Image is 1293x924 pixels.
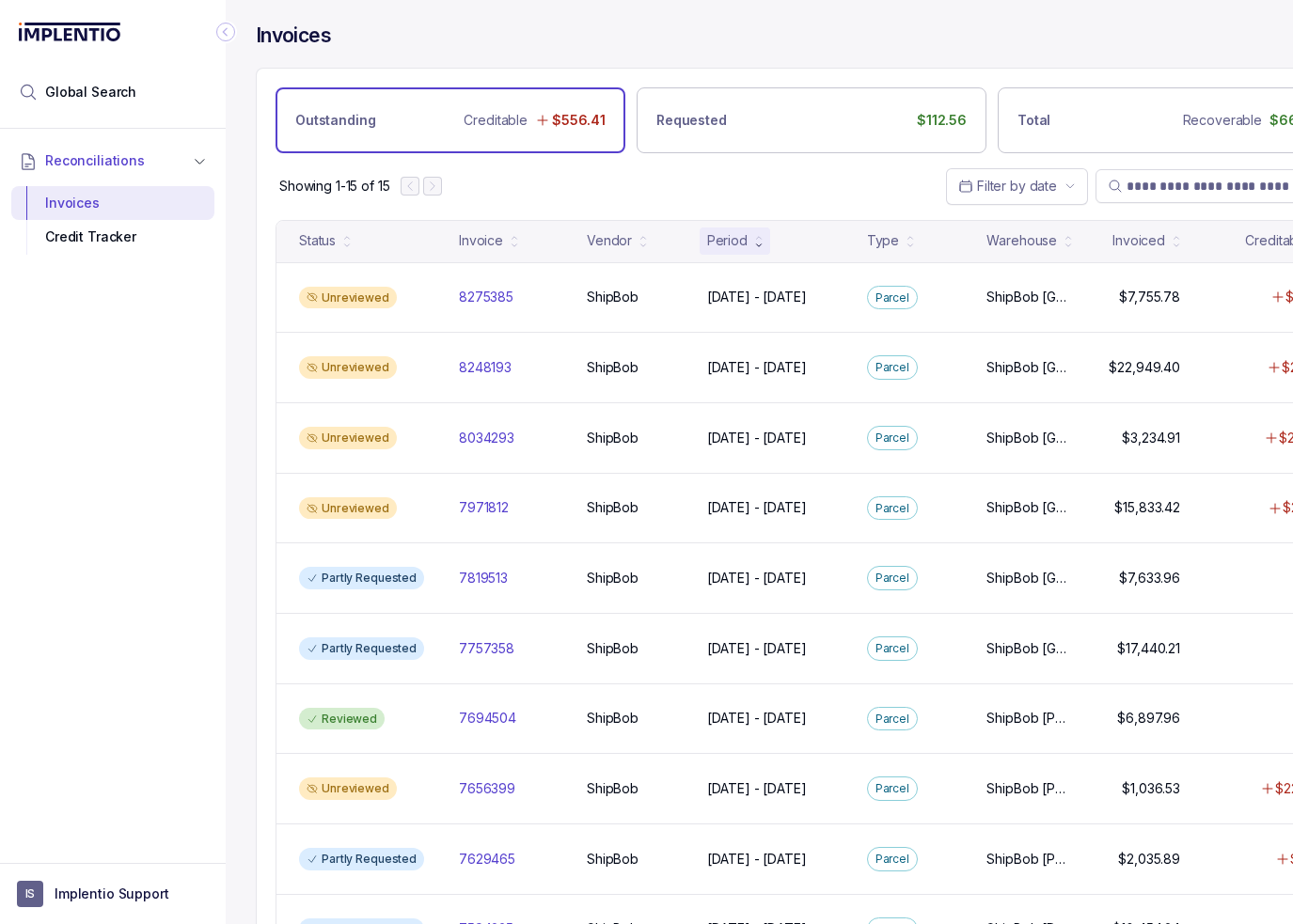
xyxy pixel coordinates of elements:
button: Date Range Picker [946,168,1088,204]
p: Parcel [875,850,909,869]
div: Reviewed [299,708,385,730]
button: User initialsImplentio Support [17,881,209,907]
div: Invoice [459,231,503,250]
div: Remaining page entries [279,177,389,196]
button: Reconciliations [11,140,214,181]
div: Unreviewed [299,356,397,379]
p: [DATE] - [DATE] [707,569,807,587]
p: ShipBob [587,850,639,869]
p: 7819513 [459,569,508,587]
p: ShipBob [587,358,639,377]
p: $2,035.89 [1118,850,1180,869]
h4: Invoices [256,23,331,49]
div: Invoiced [1112,231,1165,250]
p: 8034293 [459,429,514,447]
p: 7694504 [459,709,516,728]
p: $112.56 [917,111,967,130]
p: ShipBob [587,639,639,658]
p: $3,234.91 [1122,429,1180,447]
p: [DATE] - [DATE] [707,779,807,798]
p: 8248193 [459,358,512,377]
div: Unreviewed [299,287,397,309]
div: Unreviewed [299,777,397,800]
div: Vendor [587,231,632,250]
div: Invoices [26,186,199,220]
p: ShipBob [GEOGRAPHIC_DATA][PERSON_NAME] [986,288,1069,306]
p: $6,897.96 [1117,709,1180,728]
p: Recoverable [1183,111,1262,130]
p: ShipBob [587,288,639,306]
p: ShipBob [587,709,639,728]
div: Credit Tracker [26,220,199,254]
p: $7,755.78 [1119,288,1180,306]
p: ShipBob [GEOGRAPHIC_DATA][PERSON_NAME] [986,569,1069,587]
p: Outstanding [295,111,375,130]
div: Warehouse [986,231,1057,250]
p: $17,440.21 [1117,639,1180,658]
p: Parcel [875,289,909,307]
p: ShipBob [587,569,639,587]
p: [DATE] - [DATE] [707,498,807,517]
p: $556.41 [552,111,606,130]
p: ShipBob [GEOGRAPHIC_DATA][PERSON_NAME] [986,358,1069,377]
div: Reconciliations [11,182,214,258]
p: ShipBob [PERSON_NAME][GEOGRAPHIC_DATA], ShipBob [GEOGRAPHIC_DATA][PERSON_NAME] [986,709,1069,728]
p: [DATE] - [DATE] [707,850,807,869]
p: Parcel [875,639,909,658]
p: ShipBob [GEOGRAPHIC_DATA][PERSON_NAME] [986,639,1069,658]
p: Requested [656,111,727,130]
div: Partly Requested [299,637,424,660]
div: Period [707,231,748,250]
p: 7757358 [459,639,514,658]
p: ShipBob [GEOGRAPHIC_DATA][PERSON_NAME] [986,498,1069,517]
p: ShipBob [587,779,639,798]
p: Parcel [875,429,909,447]
p: ShipBob [GEOGRAPHIC_DATA][PERSON_NAME] [986,429,1069,447]
span: Filter by date [977,178,1057,194]
p: 7971812 [459,498,509,517]
p: Parcel [875,710,909,728]
p: Parcel [875,779,909,798]
p: 7629465 [459,850,515,869]
p: 7656399 [459,779,515,798]
p: ShipBob [PERSON_NAME][GEOGRAPHIC_DATA], ShipBob [GEOGRAPHIC_DATA][PERSON_NAME] [986,779,1069,798]
p: ShipBob [PERSON_NAME][GEOGRAPHIC_DATA], ShipBob [GEOGRAPHIC_DATA][PERSON_NAME] [986,850,1069,869]
div: Type [867,231,899,250]
p: $7,633.96 [1119,569,1180,587]
span: Reconciliations [45,151,145,170]
p: [DATE] - [DATE] [707,358,807,377]
p: Parcel [875,569,909,587]
p: $15,833.42 [1114,498,1180,517]
p: 8275385 [459,288,513,306]
span: Global Search [45,83,136,102]
p: [DATE] - [DATE] [707,288,807,306]
p: [DATE] - [DATE] [707,429,807,447]
div: Collapse Icon [214,21,237,43]
p: Parcel [875,499,909,518]
p: $22,949.40 [1109,358,1180,377]
search: Date Range Picker [958,177,1057,196]
p: Creditable [464,111,528,130]
p: [DATE] - [DATE] [707,639,807,658]
div: Unreviewed [299,427,397,449]
p: ShipBob [587,429,639,447]
p: Implentio Support [55,885,169,903]
div: Status [299,231,336,250]
p: $1,036.53 [1122,779,1180,798]
div: Partly Requested [299,567,424,589]
p: Showing 1-15 of 15 [279,177,389,196]
p: Total [1017,111,1050,130]
p: ShipBob [587,498,639,517]
span: User initials [17,881,43,907]
div: Partly Requested [299,848,424,870]
p: Parcel [875,358,909,377]
div: Unreviewed [299,497,397,520]
p: [DATE] - [DATE] [707,709,807,728]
